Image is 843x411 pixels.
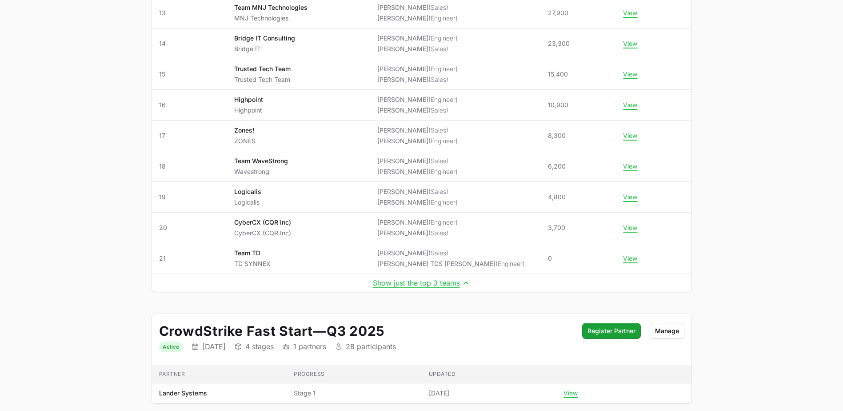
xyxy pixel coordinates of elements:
p: Trusted Tech Team [234,75,291,84]
span: [DATE] [429,389,449,398]
span: 27,900 [548,8,568,17]
button: View [623,132,637,140]
p: 1 partners [293,342,326,351]
span: (Engineer) [495,260,525,267]
h2: CrowdStrike Fast Start Q3 2025 [159,323,573,339]
li: [PERSON_NAME] [377,198,458,207]
span: 20 [159,223,220,232]
span: 8,300 [548,131,566,140]
span: 16 [159,101,220,109]
span: (Sales) [428,4,448,11]
span: (Engineer) [428,168,458,175]
span: (Engineer) [428,218,458,226]
span: (Sales) [428,229,448,237]
th: Progress [287,365,422,383]
th: Partner [152,365,287,383]
p: CyberCX (CQR Inc) [234,218,291,227]
span: (Sales) [428,157,448,165]
p: CyberCX (CQR Inc) [234,229,291,238]
span: 4,800 [548,193,566,201]
span: (Sales) [428,126,448,134]
button: Manage [650,323,684,339]
li: [PERSON_NAME] TDS [PERSON_NAME] [377,259,525,268]
li: [PERSON_NAME] [377,34,458,43]
button: View [623,101,637,109]
p: Wavestrong [234,167,288,176]
p: 28 participants [346,342,396,351]
li: [PERSON_NAME] [377,157,458,165]
li: [PERSON_NAME] [377,3,458,12]
span: (Sales) [428,249,448,257]
button: View [623,254,637,262]
span: Manage [655,326,679,336]
li: [PERSON_NAME] [377,106,458,115]
button: View [623,40,637,48]
span: (Engineer) [428,34,458,42]
li: [PERSON_NAME] [377,44,458,53]
th: Updated [422,365,557,383]
span: 13 [159,8,220,17]
span: (Engineer) [428,198,458,206]
li: [PERSON_NAME] [377,95,458,104]
li: [PERSON_NAME] [377,229,458,238]
span: 23,300 [548,39,570,48]
p: [DATE] [202,342,226,351]
span: 15,400 [548,70,568,79]
p: 4 stages [245,342,274,351]
button: Show just the top 3 teams [373,278,471,287]
li: [PERSON_NAME] [377,14,458,23]
li: [PERSON_NAME] [377,137,458,145]
span: 0 [548,254,552,263]
button: View [623,70,637,78]
p: MNJ Technologies [234,14,308,23]
li: [PERSON_NAME] [377,167,458,176]
div: Initiative details [152,314,692,404]
p: Highpoint [234,106,263,115]
li: [PERSON_NAME] [377,126,458,135]
p: Logicalis [234,187,261,196]
p: Bridge IT Consulting [234,34,295,43]
p: Team MNJ Technologies [234,3,308,12]
span: 3,700 [548,223,565,232]
li: [PERSON_NAME] [377,249,525,258]
span: Stage 1 [294,389,415,398]
span: (Sales) [428,76,448,83]
span: Register Partner [587,326,635,336]
li: [PERSON_NAME] [377,218,458,227]
button: View [623,193,637,201]
p: Bridge IT [234,44,295,53]
span: 17 [159,131,220,140]
p: Trusted Tech Team [234,64,291,73]
span: 10,900 [548,101,568,109]
span: 18 [159,162,220,171]
button: Register Partner [582,323,641,339]
span: (Engineer) [428,65,458,73]
span: (Sales) [428,188,448,195]
span: 15 [159,70,220,79]
span: (Engineer) [428,14,458,22]
span: 19 [159,193,220,201]
span: 14 [159,39,220,48]
p: Highpoint [234,95,263,104]
p: ZONES [234,137,256,145]
button: View [623,224,637,232]
span: — [313,323,327,339]
span: 21 [159,254,220,263]
button: View [623,9,637,17]
li: [PERSON_NAME] [377,75,458,84]
span: (Sales) [428,106,448,114]
button: View [623,162,637,170]
span: (Engineer) [428,96,458,103]
p: Team WaveStrong [234,157,288,165]
span: 6,200 [548,162,566,171]
p: Logicalis [234,198,261,207]
button: View [563,389,578,397]
p: Team TD [234,249,271,258]
p: TD SYNNEX [234,259,271,268]
li: [PERSON_NAME] [377,64,458,73]
span: (Sales) [428,45,448,52]
span: (Engineer) [428,137,458,145]
li: [PERSON_NAME] [377,187,458,196]
p: Zones! [234,126,256,135]
p: Lander Systems [159,389,207,398]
